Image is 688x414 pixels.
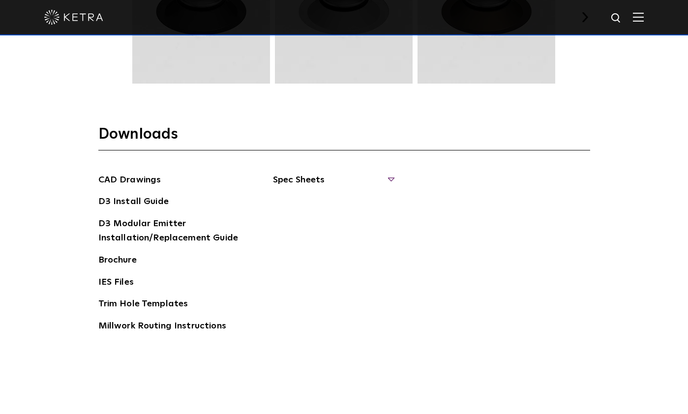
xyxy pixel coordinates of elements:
h3: Downloads [98,125,590,150]
a: Brochure [98,253,137,269]
a: D3 Install Guide [98,195,169,210]
img: search icon [610,12,623,25]
img: ketra-logo-2019-white [44,10,103,25]
img: Hamburger%20Nav.svg [633,12,644,22]
a: Trim Hole Templates [98,297,188,313]
a: Millwork Routing Instructions [98,319,226,335]
a: D3 Modular Emitter Installation/Replacement Guide [98,217,246,247]
a: IES Files [98,275,134,291]
a: CAD Drawings [98,173,161,189]
span: Spec Sheets [273,173,393,195]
